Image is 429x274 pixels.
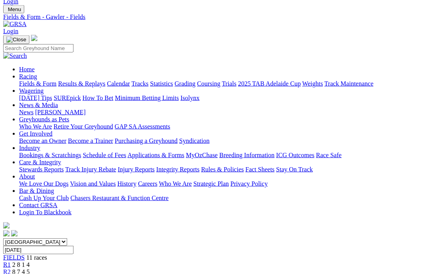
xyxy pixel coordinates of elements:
[19,152,426,159] div: Industry
[201,166,244,173] a: Rules & Policies
[230,180,268,187] a: Privacy Policy
[180,95,199,101] a: Isolynx
[19,95,426,102] div: Wagering
[19,102,58,108] a: News & Media
[3,261,11,268] a: R1
[107,80,130,87] a: Calendar
[128,152,184,158] a: Applications & Forms
[19,166,64,173] a: Stewards Reports
[238,80,301,87] a: 2025 TAB Adelaide Cup
[3,230,10,237] img: facebook.svg
[19,152,81,158] a: Bookings & Scratchings
[19,130,52,137] a: Get Involved
[175,80,195,87] a: Grading
[6,37,26,43] img: Close
[11,230,17,237] img: twitter.svg
[197,80,220,87] a: Coursing
[54,95,81,101] a: SUREpick
[118,166,155,173] a: Injury Reports
[159,180,192,187] a: Who We Are
[156,166,199,173] a: Integrity Reports
[3,254,25,261] a: FIELDS
[19,180,426,187] div: About
[3,28,18,35] a: Login
[65,166,116,173] a: Track Injury Rebate
[3,246,73,254] input: Select date
[219,152,274,158] a: Breeding Information
[3,21,27,28] img: GRSA
[19,209,71,216] a: Login To Blackbook
[8,6,21,12] span: Menu
[19,80,56,87] a: Fields & Form
[222,80,236,87] a: Trials
[19,137,66,144] a: Become an Owner
[193,180,229,187] a: Strategic Plan
[115,123,170,130] a: GAP SA Assessments
[245,166,274,173] a: Fact Sheets
[325,80,373,87] a: Track Maintenance
[115,95,179,101] a: Minimum Betting Limits
[19,187,54,194] a: Bar & Dining
[54,123,113,130] a: Retire Your Greyhound
[3,52,27,60] img: Search
[19,123,426,130] div: Greyhounds as Pets
[276,166,313,173] a: Stay On Track
[19,109,426,116] div: News & Media
[19,66,35,73] a: Home
[19,180,68,187] a: We Love Our Dogs
[19,73,37,80] a: Racing
[83,95,114,101] a: How To Bet
[316,152,341,158] a: Race Safe
[19,87,44,94] a: Wagering
[19,195,69,201] a: Cash Up Your Club
[68,137,113,144] a: Become a Trainer
[115,137,178,144] a: Purchasing a Greyhound
[186,152,218,158] a: MyOzChase
[19,116,69,123] a: Greyhounds as Pets
[3,222,10,229] img: logo-grsa-white.png
[31,35,37,41] img: logo-grsa-white.png
[12,261,30,268] span: 2 8 1 4
[35,109,85,116] a: [PERSON_NAME]
[138,180,157,187] a: Careers
[26,254,47,261] span: 11 races
[19,80,426,87] div: Racing
[19,173,35,180] a: About
[302,80,323,87] a: Weights
[70,180,116,187] a: Vision and Values
[19,195,426,202] div: Bar & Dining
[3,44,73,52] input: Search
[19,202,57,208] a: Contact GRSA
[179,137,209,144] a: Syndication
[83,152,126,158] a: Schedule of Fees
[117,180,136,187] a: History
[131,80,149,87] a: Tracks
[58,80,105,87] a: Results & Replays
[19,109,33,116] a: News
[19,137,426,145] div: Get Involved
[150,80,173,87] a: Statistics
[3,14,426,21] a: Fields & Form - Gawler - Fields
[19,123,52,130] a: Who We Are
[19,145,40,151] a: Industry
[3,35,29,44] button: Toggle navigation
[19,95,52,101] a: [DATE] Tips
[276,152,314,158] a: ICG Outcomes
[19,159,61,166] a: Care & Integrity
[3,5,24,14] button: Toggle navigation
[19,166,426,173] div: Care & Integrity
[70,195,168,201] a: Chasers Restaurant & Function Centre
